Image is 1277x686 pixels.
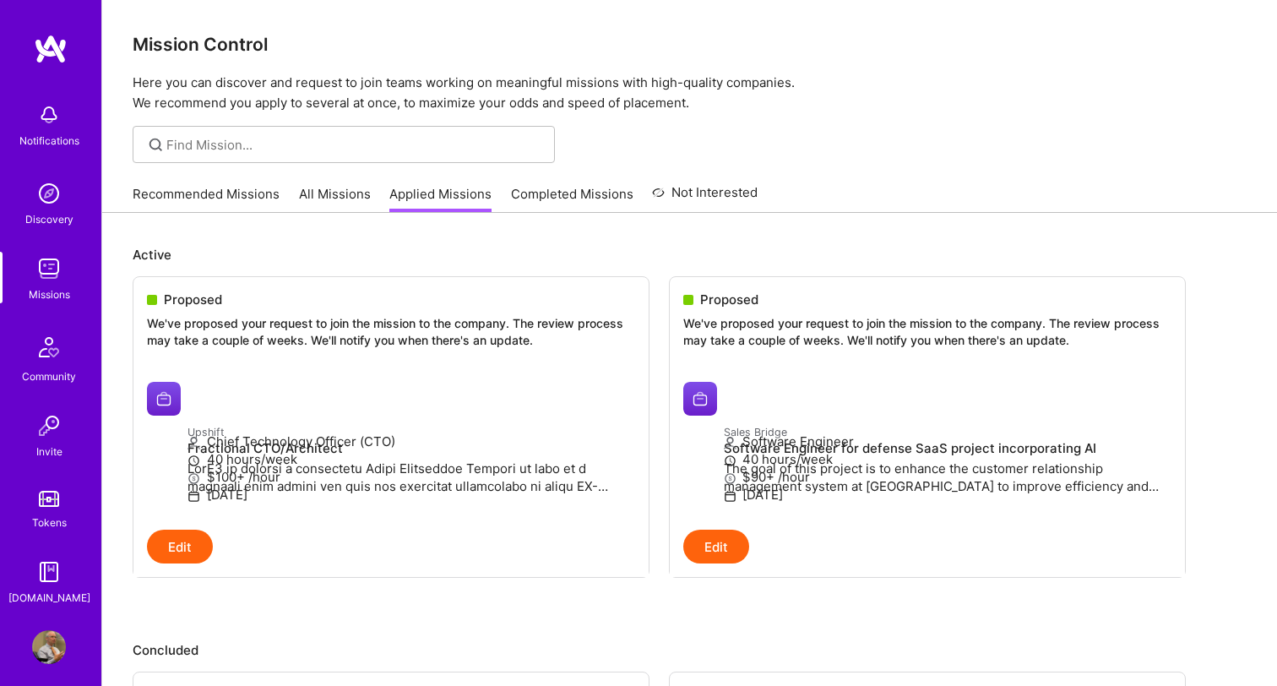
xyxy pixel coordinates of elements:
i: icon MoneyGray [187,472,200,485]
img: bell [32,98,66,132]
i: icon Clock [187,455,200,467]
img: Sales Bridge company logo [683,382,717,416]
div: Discovery [25,210,73,228]
p: [DATE] [187,486,635,504]
p: We've proposed your request to join the mission to the company. The review process may take a cou... [147,315,635,348]
p: Active [133,246,1247,264]
i: icon Applicant [724,437,736,449]
input: Find Mission... [166,136,542,154]
i: icon SearchGrey [146,135,166,155]
p: $90+ /hour [724,468,1171,486]
a: Not Interested [652,182,758,213]
a: Applied Missions [389,185,492,213]
span: Proposed [700,291,758,308]
a: User Avatar [28,630,70,664]
a: Completed Missions [511,185,633,213]
h3: Mission Control [133,34,1247,55]
p: Here you can discover and request to join teams working on meaningful missions with high-quality ... [133,73,1247,113]
i: icon Calendar [724,490,736,503]
i: icon MoneyGray [724,472,736,485]
img: Invite [32,409,66,443]
p: 40 hours/week [724,450,1171,468]
i: icon Applicant [187,437,200,449]
img: logo [34,34,68,64]
p: Concluded [133,641,1247,659]
p: $100+ /hour [187,468,635,486]
img: teamwork [32,252,66,286]
span: Proposed [164,291,222,308]
img: guide book [32,555,66,589]
div: Notifications [19,132,79,150]
img: Upshift company logo [147,382,181,416]
p: Chief Technology Officer (CTO) [187,433,635,450]
p: [DATE] [724,486,1171,504]
div: Tokens [32,514,67,531]
img: discovery [32,177,66,210]
p: Software Engineer [724,433,1171,450]
button: Edit [147,530,213,563]
a: Sales Bridge company logoSales BridgeSoftware Engineer for defense SaaS project incorporating AIT... [670,368,1185,530]
img: tokens [39,491,59,507]
img: Community [29,327,69,367]
div: Community [22,367,76,385]
img: User Avatar [32,630,66,664]
p: 40 hours/week [187,450,635,468]
a: All Missions [299,185,371,213]
p: We've proposed your request to join the mission to the company. The review process may take a cou... [683,315,1171,348]
div: Missions [29,286,70,303]
div: Invite [36,443,62,460]
i: icon Clock [724,455,736,467]
div: [DOMAIN_NAME] [8,589,90,607]
a: Upshift company logoUpshiftFractional CTO/ArchitectLorE3 ip dolorsi a consectetu Adipi Elitseddoe... [133,368,649,530]
i: icon Calendar [187,490,200,503]
a: Recommended Missions [133,185,280,213]
button: Edit [683,530,749,563]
